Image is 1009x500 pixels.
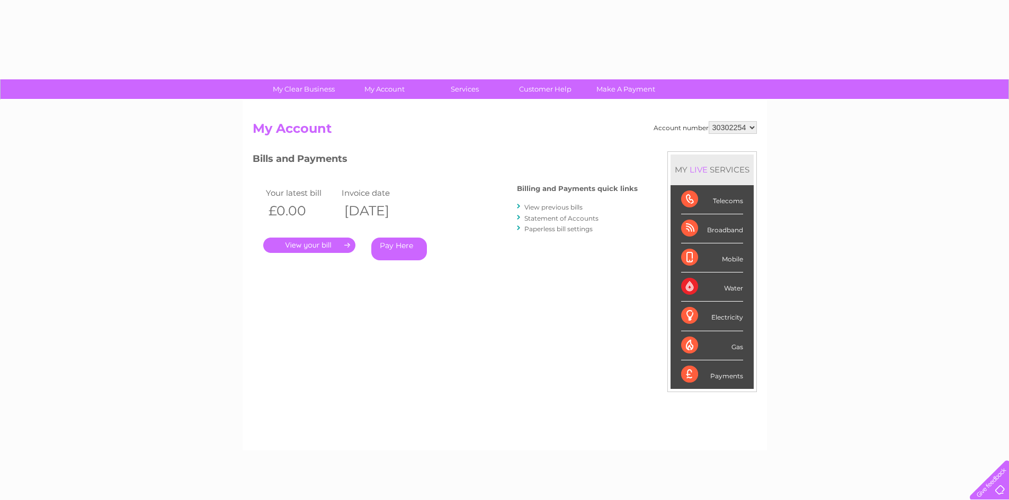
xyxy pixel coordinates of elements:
[681,214,743,243] div: Broadband
[681,360,743,389] div: Payments
[524,225,593,233] a: Paperless bill settings
[339,186,415,200] td: Invoice date
[681,272,743,302] div: Water
[260,79,347,99] a: My Clear Business
[253,121,757,141] h2: My Account
[341,79,428,99] a: My Account
[681,302,743,331] div: Electricity
[371,238,427,260] a: Pay Here
[263,200,340,222] th: £0.00
[263,186,340,200] td: Your latest bill
[654,121,757,134] div: Account number
[502,79,589,99] a: Customer Help
[339,200,415,222] th: [DATE]
[524,214,599,222] a: Statement of Accounts
[671,154,754,185] div: MY SERVICES
[263,238,355,253] a: .
[524,203,583,211] a: View previous bills
[421,79,508,99] a: Services
[517,185,638,193] h4: Billing and Payments quick links
[253,151,638,170] h3: Bills and Payments
[687,165,710,175] div: LIVE
[681,243,743,272] div: Mobile
[681,331,743,360] div: Gas
[582,79,669,99] a: Make A Payment
[681,185,743,214] div: Telecoms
